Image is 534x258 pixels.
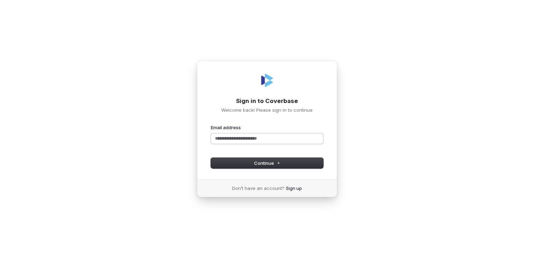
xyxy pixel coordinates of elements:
h1: Sign in to Coverbase [211,97,323,105]
label: Email address [211,124,241,131]
a: Sign up [286,185,302,191]
p: Welcome back! Please sign in to continue [211,107,323,113]
span: Don’t have an account? [232,185,284,191]
button: Continue [211,158,323,168]
img: Coverbase [259,72,275,89]
span: Continue [254,160,280,166]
